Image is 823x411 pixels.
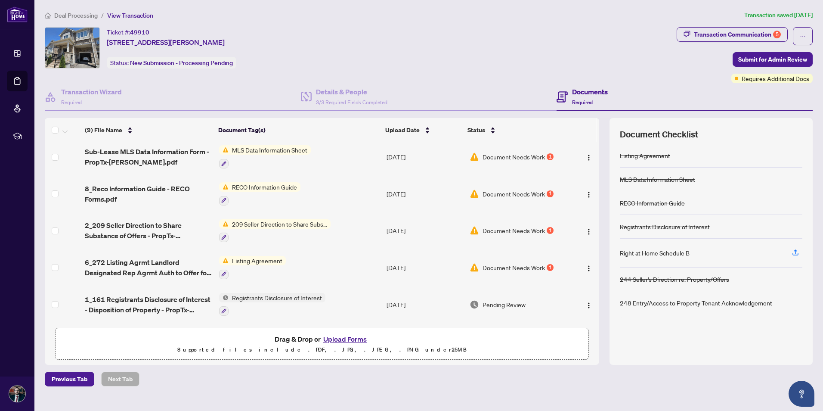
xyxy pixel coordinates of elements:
div: Listing Agreement [620,151,670,160]
button: Upload Forms [321,333,369,345]
span: Previous Tab [52,372,87,386]
span: Status [467,125,485,135]
span: 3/3 Required Fields Completed [316,99,387,106]
div: Transaction Communication [694,28,781,41]
img: logo [7,6,28,22]
div: 1 [547,153,554,160]
td: [DATE] [383,138,466,175]
span: 8_Reco Information Guide - RECO Forms.pdf [85,184,212,204]
img: Logo [585,154,592,161]
span: Document Needs Work [483,152,545,162]
img: Logo [585,191,592,198]
td: [DATE] [383,212,466,249]
th: Upload Date [382,118,464,142]
span: (9) File Name [85,125,122,135]
span: 209 Seller Direction to Share Substance of Offers [229,219,331,229]
img: Logo [585,302,592,309]
span: ellipsis [800,33,806,39]
div: RECO Information Guide [620,198,685,208]
span: Listing Agreement [229,256,286,265]
th: Document Tag(s) [215,118,382,142]
div: Ticket #: [107,27,149,37]
div: Right at Home Schedule B [620,248,690,258]
div: 1 [547,264,554,271]
img: Status Icon [219,182,229,192]
h4: Documents [572,87,608,97]
span: Document Needs Work [483,226,545,235]
span: RECO Information Guide [229,182,300,192]
img: Status Icon [219,219,229,229]
button: Status IconListing Agreement [219,256,286,279]
span: Upload Date [385,125,420,135]
div: 5 [773,31,781,38]
span: Requires Additional Docs [742,74,809,83]
button: Logo [582,187,596,201]
img: Logo [585,228,592,235]
span: Document Needs Work [483,189,545,199]
span: MLS Data Information Sheet [229,145,311,155]
span: Drag & Drop orUpload FormsSupported files include .PDF, .JPG, .JPEG, .PNG under25MB [56,328,588,360]
span: 49910 [130,28,149,36]
h4: Transaction Wizard [61,87,122,97]
span: [STREET_ADDRESS][PERSON_NAME] [107,37,225,47]
img: Status Icon [219,145,229,155]
img: Document Status [470,226,479,235]
button: Status IconRegistrants Disclosure of Interest [219,293,325,316]
span: 1_161 Registrants Disclosure of Interest - Disposition of Property - PropTx-[PERSON_NAME].pdf [85,294,212,315]
img: Status Icon [219,256,229,265]
div: 1 [547,227,554,234]
span: Document Needs Work [483,263,545,272]
span: View Transaction [107,12,153,19]
span: Drag & Drop or [275,333,369,345]
span: Deal Processing [54,12,98,19]
img: IMG-W12358569_1.jpg [45,28,99,68]
img: Document Status [470,189,479,199]
span: Registrants Disclosure of Interest [229,293,325,302]
img: Status Icon [219,293,229,302]
img: Profile Icon [9,386,25,402]
div: Status: [107,57,236,68]
button: Status IconMLS Data Information Sheet [219,145,311,168]
button: Logo [582,150,596,164]
button: Submit for Admin Review [733,52,813,67]
div: 1 [547,190,554,197]
img: Document Status [470,300,479,309]
button: Status IconRECO Information Guide [219,182,300,205]
img: Document Status [470,263,479,272]
button: Open asap [789,381,814,407]
button: Previous Tab [45,372,94,386]
th: Status [464,118,567,142]
div: 244 Seller’s Direction re: Property/Offers [620,274,729,284]
img: Document Status [470,152,479,162]
button: Logo [582,224,596,237]
span: Pending Review [483,300,526,309]
td: [DATE] [383,175,466,212]
span: Required [572,99,593,106]
li: / [101,10,104,20]
div: MLS Data Information Sheet [620,174,695,184]
button: Next Tab [101,372,139,386]
th: (9) File Name [81,118,215,142]
span: Sub-Lease MLS Data Information Form - PropTx-[PERSON_NAME].pdf [85,146,212,167]
span: Document Checklist [620,128,698,140]
span: Required [61,99,82,106]
td: [DATE] [383,249,466,286]
button: Logo [582,261,596,274]
span: New Submission - Processing Pending [130,59,233,67]
button: Transaction Communication5 [677,27,788,42]
p: Supported files include .PDF, .JPG, .JPEG, .PNG under 25 MB [61,345,583,355]
div: Registrants Disclosure of Interest [620,222,710,231]
span: 6_272 Listing Agrmt Landlord Designated Rep Agrmt Auth to Offer for Lease - PropTx-[PERSON_NAME].pdf [85,257,212,278]
button: Status Icon209 Seller Direction to Share Substance of Offers [219,219,331,243]
button: Logo [582,298,596,311]
span: 2_209 Seller Direction to Share Substance of Offers - PropTx-[PERSON_NAME].pdf [85,220,212,241]
img: Logo [585,265,592,272]
div: 248 Entry/Access to Property Tenant Acknowledgement [620,298,772,308]
span: Submit for Admin Review [738,53,807,66]
td: [DATE] [383,286,466,323]
article: Transaction saved [DATE] [744,10,813,20]
h4: Details & People [316,87,387,97]
span: home [45,12,51,19]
